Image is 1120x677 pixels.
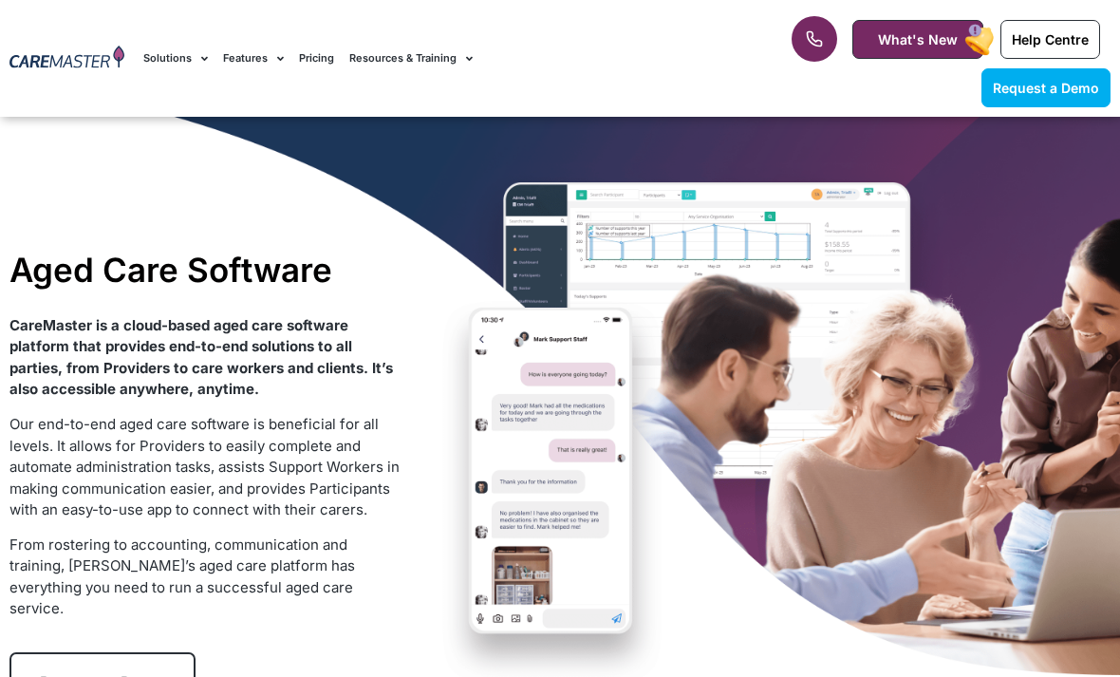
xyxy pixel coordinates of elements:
[878,31,958,47] span: What's New
[1012,31,1089,47] span: Help Centre
[1000,20,1100,59] a: Help Centre
[9,250,405,290] h1: Aged Care Software
[143,27,715,90] nav: Menu
[223,27,284,90] a: Features
[9,316,393,399] strong: CareMaster is a cloud-based aged care software platform that provides end-to-end solutions to all...
[852,20,983,59] a: What's New
[993,80,1099,96] span: Request a Demo
[981,68,1111,107] a: Request a Demo
[349,27,473,90] a: Resources & Training
[9,415,400,518] span: Our end-to-end aged care software is beneficial for all levels. It allows for Providers to easily...
[299,27,334,90] a: Pricing
[9,536,355,618] span: From rostering to accounting, communication and training, [PERSON_NAME]’s aged care platform has ...
[9,46,124,71] img: CareMaster Logo
[143,27,208,90] a: Solutions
